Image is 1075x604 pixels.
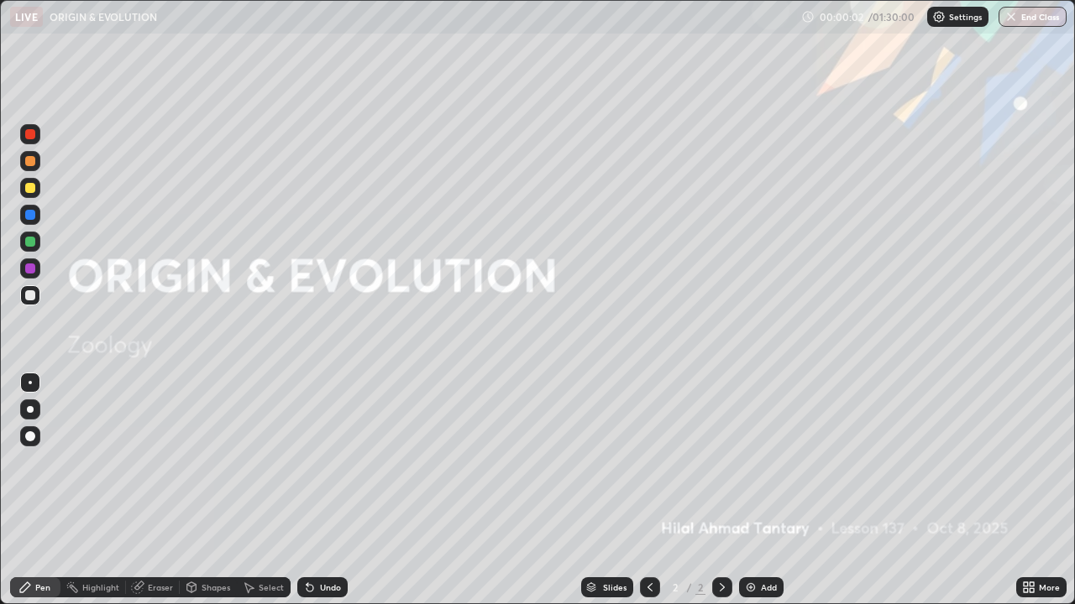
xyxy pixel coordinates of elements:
p: LIVE [15,10,38,23]
div: Highlight [82,583,119,591]
div: Shapes [202,583,230,591]
div: Undo [320,583,341,591]
div: Eraser [148,583,173,591]
div: / [687,582,692,592]
div: Slides [603,583,627,591]
img: add-slide-button [744,581,758,594]
p: Settings [949,13,982,21]
img: end-class-cross [1004,10,1018,23]
div: Select [259,583,284,591]
img: class-settings-icons [932,10,946,23]
div: 2 [667,582,684,592]
div: More [1039,583,1060,591]
div: Pen [35,583,50,591]
div: 2 [695,580,705,595]
div: Add [761,583,777,591]
p: ORIGIN & EVOLUTION [50,10,157,23]
button: End Class [999,7,1067,27]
